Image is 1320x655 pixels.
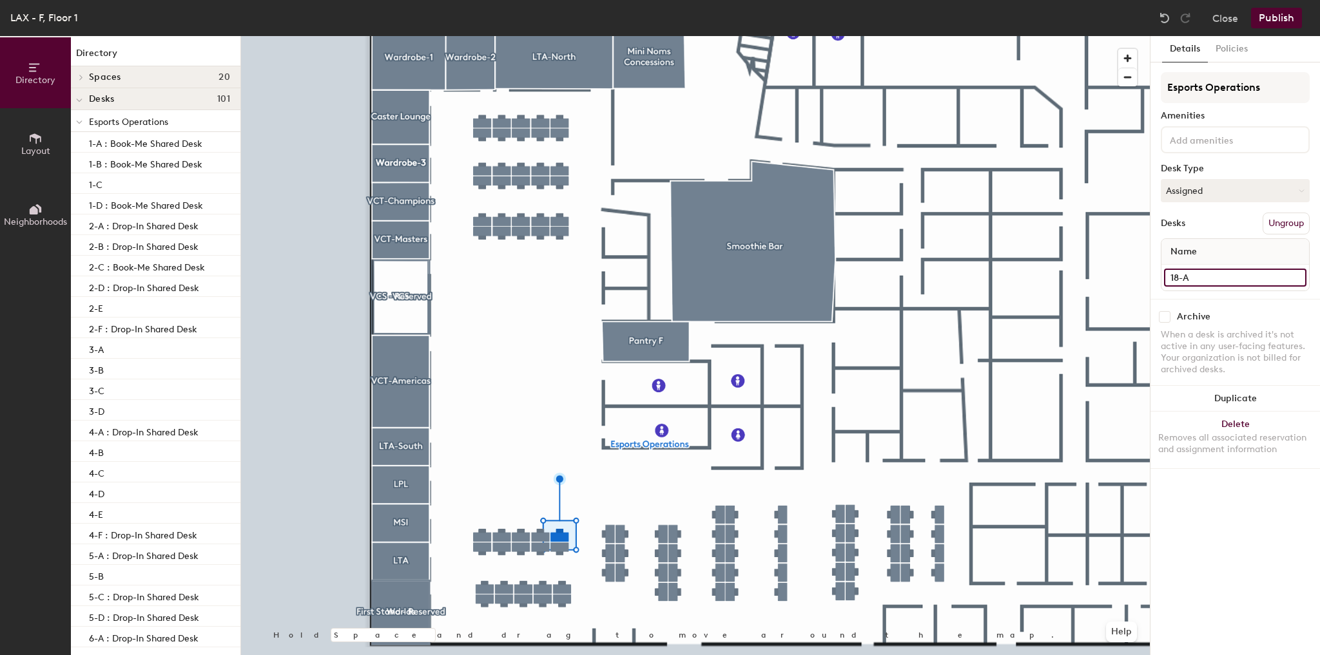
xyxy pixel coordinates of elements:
button: Duplicate [1150,386,1320,412]
span: Neighborhoods [4,216,67,227]
p: 3-B [89,361,104,376]
span: Layout [21,146,50,157]
p: 2-E [89,299,103,314]
p: 5-B [89,567,104,582]
p: 5-D : Drop-In Shared Desk [89,609,199,623]
p: 4-E [89,506,103,520]
p: 2-B : Drop-In Shared Desk [89,238,199,252]
img: Redo [1179,12,1192,24]
p: 4-F : Drop-In Shared Desk [89,526,197,541]
p: 5-C : Drop-In Shared Desk [89,588,199,603]
p: 2-F : Drop-In Shared Desk [89,320,197,335]
span: Desks [89,94,114,104]
div: Amenities [1161,111,1310,121]
p: 1-A : Book-Me Shared Desk [89,135,202,149]
div: LAX - F, Floor 1 [10,10,78,26]
p: 6-A : Drop-In Shared Desk [89,629,199,644]
button: DeleteRemoves all associated reservation and assignment information [1150,412,1320,468]
p: 1-D : Book-Me Shared Desk [89,196,203,211]
button: Assigned [1161,179,1310,202]
p: 4-C [89,464,104,479]
p: 4-D [89,485,104,500]
button: Policies [1208,36,1256,62]
button: Ungroup [1263,213,1310,234]
p: 2-A : Drop-In Shared Desk [89,217,199,232]
p: 5-A : Drop-In Shared Desk [89,547,199,562]
div: Removes all associated reservation and assignment information [1158,432,1312,455]
p: 3-D [89,403,104,417]
p: 1-B : Book-Me Shared Desk [89,155,202,170]
input: Unnamed desk [1164,269,1306,287]
span: 20 [218,72,230,82]
img: Undo [1158,12,1171,24]
button: Close [1212,8,1238,28]
button: Publish [1251,8,1302,28]
button: Details [1162,36,1208,62]
div: Desk Type [1161,164,1310,174]
h1: Directory [71,46,240,66]
div: Desks [1161,218,1185,229]
span: Directory [15,75,55,86]
button: Help [1106,622,1137,642]
input: Add amenities [1167,131,1283,147]
p: 4-B [89,444,104,459]
div: When a desk is archived it's not active in any user-facing features. Your organization is not bil... [1161,329,1310,375]
p: 2-D : Drop-In Shared Desk [89,279,199,294]
p: 2-C : Book-Me Shared Desk [89,258,205,273]
p: 3-C [89,382,104,397]
p: 3-A [89,341,104,356]
span: Spaces [89,72,121,82]
div: Archive [1177,312,1210,322]
p: 1-C [89,176,102,191]
span: Esports Operations [89,117,168,128]
span: 101 [217,94,230,104]
p: 4-A : Drop-In Shared Desk [89,423,199,438]
span: Name [1164,240,1203,263]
